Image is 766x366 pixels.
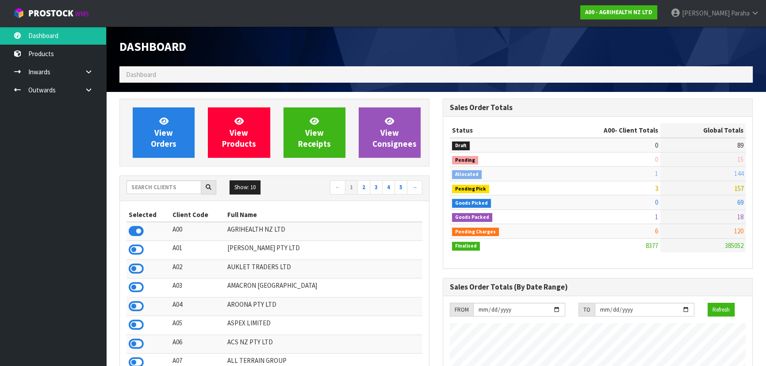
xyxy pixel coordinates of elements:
[585,8,652,16] strong: A00 - AGRIHEALTH NZ LTD
[208,107,270,158] a: ViewProducts
[370,180,383,194] a: 3
[655,227,658,235] span: 6
[298,116,331,149] span: View Receipts
[225,335,422,353] td: ACS NZ PTY LTD
[655,184,658,192] span: 3
[655,169,658,178] span: 1
[225,316,422,335] td: ASPEX LIMITED
[330,180,345,194] a: ←
[407,180,422,194] a: →
[345,180,358,194] a: 1
[655,213,658,221] span: 1
[225,259,422,278] td: AUKLET TRADERS LTD
[682,9,730,17] span: [PERSON_NAME]
[225,222,422,241] td: AGRIHEALTH NZ LTD
[452,156,478,165] span: Pending
[281,180,423,196] nav: Page navigation
[450,123,548,137] th: Status
[737,198,743,206] span: 69
[170,335,225,353] td: A06
[708,303,735,317] button: Refresh
[170,222,225,241] td: A00
[450,103,746,112] h3: Sales Order Totals
[170,278,225,297] td: A03
[13,8,24,19] img: cube-alt.png
[170,208,225,222] th: Client Code
[725,241,743,250] span: 385052
[225,278,422,297] td: AMACRON [GEOGRAPHIC_DATA]
[452,199,491,208] span: Goods Picked
[170,241,225,259] td: A01
[452,242,480,251] span: Finalised
[283,107,345,158] a: ViewReceipts
[359,107,421,158] a: ViewConsignees
[170,259,225,278] td: A02
[28,8,73,19] span: ProStock
[660,123,746,137] th: Global Totals
[731,9,750,17] span: Paraha
[450,283,746,291] h3: Sales Order Totals (By Date Range)
[225,241,422,259] td: [PERSON_NAME] PTY LTD
[737,155,743,164] span: 15
[372,116,417,149] span: View Consignees
[357,180,370,194] a: 2
[452,185,489,194] span: Pending Pick
[452,213,492,222] span: Goods Packed
[655,198,658,206] span: 0
[133,107,195,158] a: ViewOrders
[126,208,170,222] th: Selected
[394,180,407,194] a: 5
[170,316,225,335] td: A05
[450,303,473,317] div: FROM
[734,169,743,178] span: 144
[230,180,260,194] button: Show: 10
[655,155,658,164] span: 0
[151,116,176,149] span: View Orders
[222,116,256,149] span: View Products
[452,170,482,179] span: Allocated
[655,141,658,149] span: 0
[170,297,225,316] td: A04
[382,180,395,194] a: 4
[580,5,657,19] a: A00 - AGRIHEALTH NZ LTD
[646,241,658,250] span: 8377
[452,141,470,150] span: Draft
[604,126,615,134] span: A00
[75,10,89,18] small: WMS
[452,228,499,236] span: Pending Charges
[119,39,186,54] span: Dashboard
[734,184,743,192] span: 157
[225,208,422,222] th: Full Name
[126,180,201,194] input: Search clients
[548,123,660,137] th: - Client Totals
[734,227,743,235] span: 120
[225,297,422,316] td: AROONA PTY LTD
[737,213,743,221] span: 18
[737,141,743,149] span: 89
[126,70,156,79] span: Dashboard
[578,303,595,317] div: TO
